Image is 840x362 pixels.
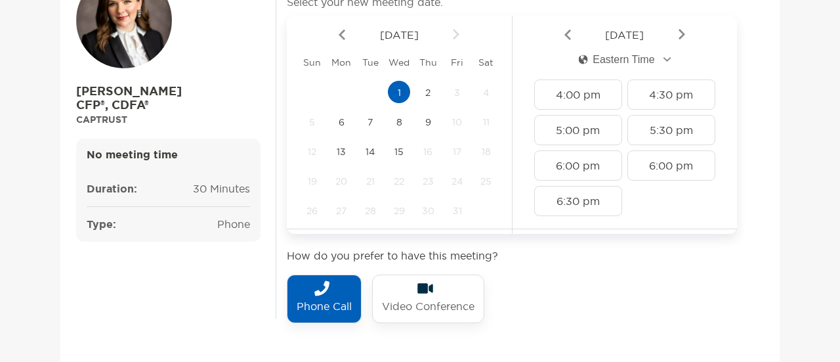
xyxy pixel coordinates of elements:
span: 18 [475,146,497,158]
span: 8 [388,116,410,128]
div: 4:00 pm [534,79,622,110]
span: 7 [359,116,381,128]
div: 6:30 pm [534,186,622,216]
img: icon [578,55,587,64]
span: 22 [388,175,410,187]
img: type-call [417,281,433,296]
span: 10 [446,116,469,128]
span: 30 [417,205,439,217]
div: Sat [472,57,501,68]
div: Eastern Time [578,54,654,66]
img: Open dropdown arrow [663,57,671,62]
p: How do you prefer to have this meeting? [287,248,737,264]
span: 11 [475,116,497,128]
span: 9 [417,116,439,128]
div: Sun [298,57,327,68]
span: [DATE] [574,28,676,41]
div: 5:00 pm [534,115,622,145]
span: 24 [446,175,469,187]
div: 6:00 pm [627,150,715,181]
span: 6 [330,116,352,128]
span: 25 [475,175,497,187]
span: 16 [417,146,439,158]
span: 30 minutes [193,182,250,195]
div: Wed [385,57,413,68]
button: iconEastern Time [567,45,682,75]
span: 14 [359,146,381,158]
div: Mon [327,57,356,68]
img: Arrow icon [564,29,571,40]
span: 28 [359,205,381,217]
b: Duration: [87,182,137,196]
span: CFP®, CDFA® [76,99,261,112]
div: 4:30 pm [627,79,715,110]
span: 15 [388,146,410,158]
span: 29 [388,205,410,217]
img: Arrow icon [679,29,685,40]
b: Type: [87,217,116,231]
span: 26 [301,205,324,217]
span: [PERSON_NAME] [76,85,261,99]
div: Tue [356,57,385,68]
p: Phone Call [297,296,352,317]
span: 31 [446,205,469,217]
div: 5:30 pm [627,115,715,145]
span: 5 [301,116,324,128]
span: 2 [417,87,439,99]
span: 17 [446,146,469,158]
span: 1 [388,87,410,99]
span: 27 [330,205,352,217]
span: 19 [301,175,324,187]
span: 20 [330,175,352,187]
p: Video Conference [382,296,474,317]
span: 23 [417,175,439,187]
span: phone [217,217,250,231]
a: [PERSON_NAME]CFP®, CDFA® [76,85,261,112]
span: CAPTRUST [76,114,127,125]
div: Fri [443,57,472,68]
span: 12 [301,146,324,158]
div: 6:00 pm [534,150,622,181]
img: Arrow icon [453,29,459,40]
h3: No meeting time [87,149,250,161]
div: Thu [413,57,442,68]
span: 21 [359,175,381,187]
span: 13 [330,146,352,158]
img: Arrow icon [339,29,345,40]
span: [DATE] [348,28,450,41]
span: 4 [475,87,497,99]
span: 3 [446,87,469,99]
img: type-call [314,281,329,296]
